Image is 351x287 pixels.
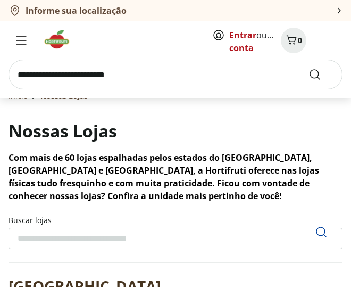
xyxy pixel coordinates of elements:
span: ou [229,29,277,54]
a: Entrar [229,29,256,41]
input: search [9,60,342,89]
p: Com mais de 60 lojas espalhadas pelos estados do [GEOGRAPHIC_DATA], [GEOGRAPHIC_DATA] e [GEOGRAPH... [9,151,342,202]
span: 0 [298,35,302,45]
h1: Nossas Lojas [9,119,117,143]
button: Menu [9,28,34,53]
button: Submit Search [308,68,334,81]
button: Carrinho [281,28,306,53]
b: Informe sua localização [26,5,127,17]
input: Buscar lojasPesquisar [9,228,342,249]
img: Hortifruti [43,29,78,50]
label: Buscar lojas [9,215,342,249]
button: Pesquisar [308,219,334,245]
